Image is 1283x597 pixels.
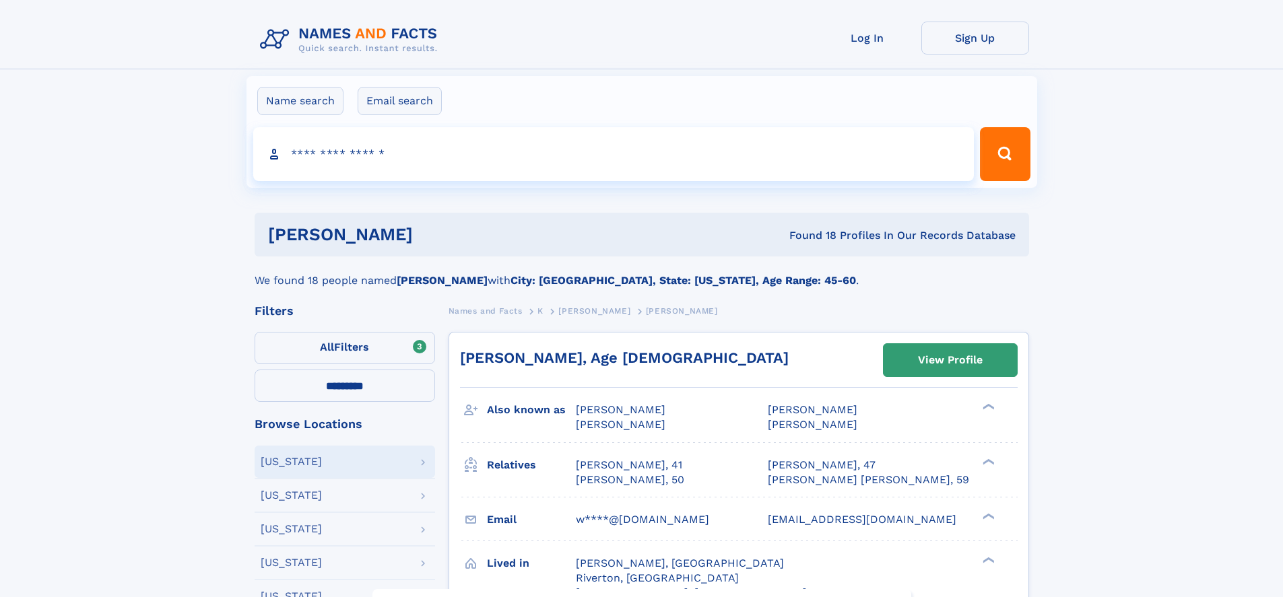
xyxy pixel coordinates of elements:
[646,306,718,316] span: [PERSON_NAME]
[601,228,1016,243] div: Found 18 Profiles In Our Records Database
[576,557,784,569] span: [PERSON_NAME], [GEOGRAPHIC_DATA]
[261,557,322,568] div: [US_STATE]
[576,403,665,416] span: [PERSON_NAME]
[576,418,665,431] span: [PERSON_NAME]
[921,22,1029,55] a: Sign Up
[768,418,857,431] span: [PERSON_NAME]
[537,306,544,316] span: K
[768,403,857,416] span: [PERSON_NAME]
[449,302,523,319] a: Names and Facts
[253,127,975,181] input: search input
[576,458,682,472] a: [PERSON_NAME], 41
[261,456,322,467] div: [US_STATE]
[576,571,739,584] span: Riverton, [GEOGRAPHIC_DATA]
[980,127,1030,181] button: Search Button
[768,472,969,487] a: [PERSON_NAME] [PERSON_NAME], 59
[257,87,343,115] label: Name search
[487,454,576,477] h3: Relatives
[261,490,322,501] div: [US_STATE]
[487,398,576,421] h3: Also known as
[255,418,435,430] div: Browse Locations
[320,341,334,353] span: All
[979,512,995,520] div: ❯
[397,274,488,287] b: [PERSON_NAME]
[979,457,995,466] div: ❯
[814,22,921,55] a: Log In
[255,22,449,58] img: Logo Names and Facts
[358,87,442,115] label: Email search
[558,302,630,319] a: [PERSON_NAME]
[261,524,322,534] div: [US_STATE]
[460,349,789,366] a: [PERSON_NAME], Age [DEMOGRAPHIC_DATA]
[255,256,1029,289] div: We found 18 people named with .
[768,458,876,472] a: [PERSON_NAME], 47
[979,555,995,564] div: ❯
[558,306,630,316] span: [PERSON_NAME]
[511,274,856,287] b: City: [GEOGRAPHIC_DATA], State: [US_STATE], Age Range: 45-60
[487,552,576,575] h3: Lived in
[487,508,576,531] h3: Email
[979,402,995,411] div: ❯
[255,332,435,364] label: Filters
[768,513,956,526] span: [EMAIL_ADDRESS][DOMAIN_NAME]
[576,472,684,487] a: [PERSON_NAME], 50
[918,345,983,376] div: View Profile
[537,302,544,319] a: K
[268,226,601,243] h1: [PERSON_NAME]
[255,305,435,317] div: Filters
[884,344,1017,376] a: View Profile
